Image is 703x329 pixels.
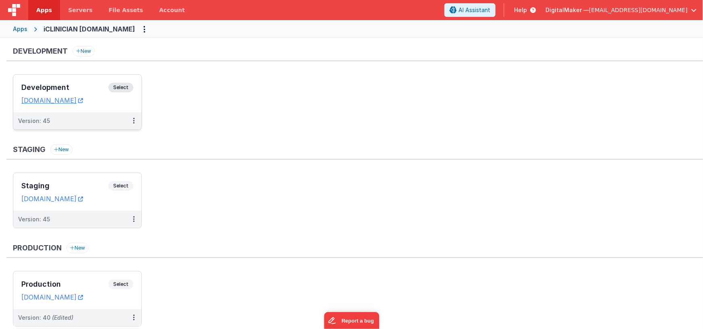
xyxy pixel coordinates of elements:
span: Servers [68,6,92,14]
span: DigitalMaker — [545,6,589,14]
a: [DOMAIN_NAME] [21,195,83,203]
button: New [73,46,95,56]
h3: Staging [13,146,46,154]
div: Version: 40 [18,314,73,322]
div: Apps [13,25,27,33]
button: New [50,144,73,155]
button: Options [138,23,151,35]
h3: Staging [21,182,108,190]
h3: Production [13,244,62,252]
span: AI Assistant [458,6,490,14]
button: New [66,243,89,253]
h3: Production [21,280,108,288]
span: Help [514,6,527,14]
button: DigitalMaker — [EMAIL_ADDRESS][DOMAIN_NAME] [545,6,697,14]
span: Select [108,279,133,289]
span: Select [108,83,133,92]
h3: Development [21,83,108,92]
button: AI Assistant [444,3,496,17]
a: [DOMAIN_NAME] [21,96,83,104]
a: [DOMAIN_NAME] [21,293,83,301]
span: Apps [36,6,52,14]
span: [EMAIL_ADDRESS][DOMAIN_NAME] [589,6,688,14]
div: iCLINICIAN [DOMAIN_NAME] [44,24,135,34]
div: Version: 45 [18,117,50,125]
span: File Assets [109,6,143,14]
iframe: Marker.io feedback button [324,312,379,329]
h3: Development [13,47,68,55]
span: Select [108,181,133,191]
div: Version: 45 [18,215,50,223]
span: (Edited) [52,314,73,321]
